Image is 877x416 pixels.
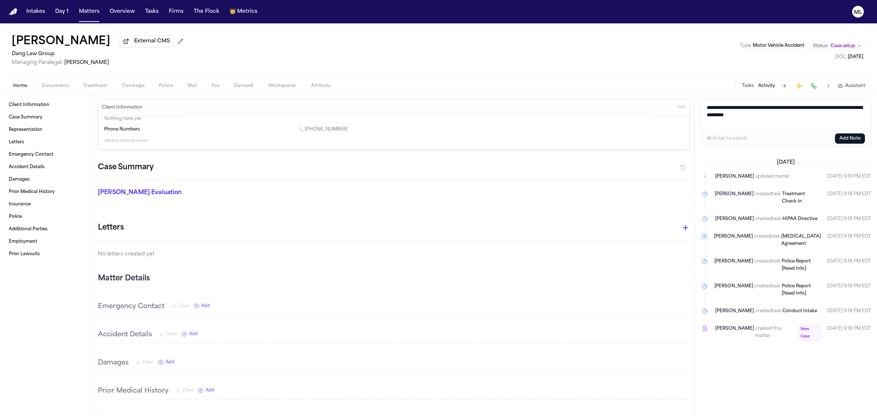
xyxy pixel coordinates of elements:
[182,331,198,337] button: Add New
[838,83,865,89] button: Assistant
[779,81,790,91] button: Add Task
[142,5,162,18] button: Tasks
[227,5,260,18] a: crownMetrics
[159,331,177,337] button: Clear Accident Details
[6,248,87,260] a: Prior Lawsuits
[677,105,685,110] span: Edit
[12,50,186,58] h2: Dang Law Group
[12,35,110,48] h1: [PERSON_NAME]
[107,5,138,18] button: Overview
[755,325,797,341] span: created this matter
[191,5,222,18] button: The Flock
[205,387,214,393] span: Add
[754,233,780,247] span: created task
[714,283,753,297] span: [PERSON_NAME]
[827,325,871,341] time: September 16, 2025 at 9:18 PM
[198,387,214,393] button: Add New
[98,222,124,234] h1: Letters
[98,358,129,368] h3: Damages
[52,5,72,18] button: Day 1
[172,303,190,309] button: Clear Emergency Contact
[9,8,18,15] img: Finch Logo
[827,173,871,180] time: September 16, 2025 at 9:19 PM
[134,38,170,45] span: External CMS
[98,302,164,312] h3: Emergency Contact
[189,331,198,337] span: Add
[143,359,154,365] span: Clear
[98,273,150,284] h2: Matter Details
[194,303,210,309] button: Add New
[742,83,754,89] button: Tasks
[76,5,102,18] a: Matters
[827,233,871,247] time: September 16, 2025 at 9:18 PM
[755,215,781,223] span: created task
[707,136,747,141] div: ⌘+Enter to submit
[98,162,153,173] h2: Case Summary
[136,359,154,365] button: Clear Damages
[755,258,780,272] span: created task
[738,42,806,49] button: Edit Type: Motor Vehicle Accident
[755,173,790,180] span: updated matter
[201,303,210,309] span: Add
[794,81,804,91] button: Create Immediate Task
[100,105,144,110] h3: Client Information
[782,217,817,221] span: HIPAA Directive
[64,60,109,65] span: [PERSON_NAME]
[6,124,87,136] a: Representation
[781,234,821,246] span: [MEDICAL_DATA] Agreement
[187,83,197,89] span: Mail
[6,136,87,148] a: Letters
[122,83,144,89] span: Coverage
[833,53,865,61] button: Edit DOL: 2025-09-14
[827,190,871,205] time: September 16, 2025 at 9:18 PM
[23,5,48,18] button: Intakes
[827,258,871,272] time: September 16, 2025 at 9:18 PM
[98,386,168,396] h3: Prior Medical History
[98,188,289,197] p: [PERSON_NAME] Evaluation
[782,259,811,271] span: Police Report [Need Info]
[6,161,87,173] a: Accident Details
[6,198,87,210] a: Insurance
[798,325,821,341] span: New Case
[715,307,754,315] span: [PERSON_NAME]
[119,35,174,47] button: External CMS
[6,211,87,223] a: Police
[831,43,855,49] span: Case setup
[835,55,847,59] span: DOL :
[12,60,63,65] span: Managing Paralegal:
[715,325,754,341] span: [PERSON_NAME]
[311,83,331,89] span: Artifacts
[104,126,140,132] span: Phone Numbers
[234,83,254,89] span: Demand
[299,126,348,132] a: Call 1 (512) 902-8422
[782,309,817,313] span: Conduct Intake
[98,250,690,259] p: No letters created yet
[166,5,186,18] a: Firms
[848,55,863,59] span: [DATE]
[159,83,173,89] span: Police
[758,83,775,89] button: Activity
[6,174,87,185] a: Damages
[781,233,821,247] a: [MEDICAL_DATA] Agreement
[104,138,684,144] p: 11 empty fields not shown.
[212,83,219,89] span: Fax
[782,258,821,272] a: Police Report [Need Info]
[740,44,752,48] span: Type :
[182,387,194,393] span: Clear
[813,43,828,49] span: Status:
[782,284,811,296] span: Police Report [Need Info]
[6,99,87,111] a: Client Information
[772,159,799,166] span: [DATE]
[158,359,174,365] button: Add New
[6,111,87,123] a: Case Summary
[714,233,753,247] span: [PERSON_NAME]
[12,35,110,48] button: Edit matter name
[782,215,817,223] a: HIPAA Directive
[827,215,871,223] time: September 16, 2025 at 9:18 PM
[268,83,296,89] span: Workspaces
[835,133,865,144] button: Add Note
[166,331,177,337] span: Clear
